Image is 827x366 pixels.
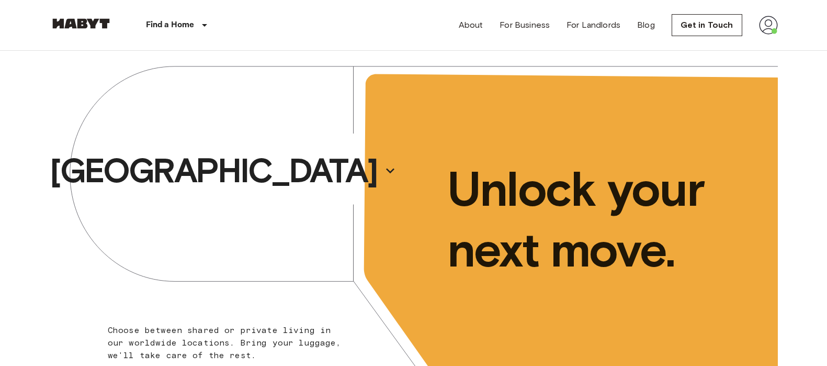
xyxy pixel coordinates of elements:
[637,19,655,31] a: Blog
[567,19,620,31] a: For Landlords
[108,324,348,362] p: Choose between shared or private living in our worldwide locations. Bring your luggage, we'll tak...
[50,150,377,192] p: [GEOGRAPHIC_DATA]
[146,19,195,31] p: Find a Home
[447,159,761,280] p: Unlock your next move.
[759,16,778,35] img: avatar
[50,18,112,29] img: Habyt
[459,19,483,31] a: About
[500,19,550,31] a: For Business
[46,147,400,195] button: [GEOGRAPHIC_DATA]
[672,14,742,36] a: Get in Touch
